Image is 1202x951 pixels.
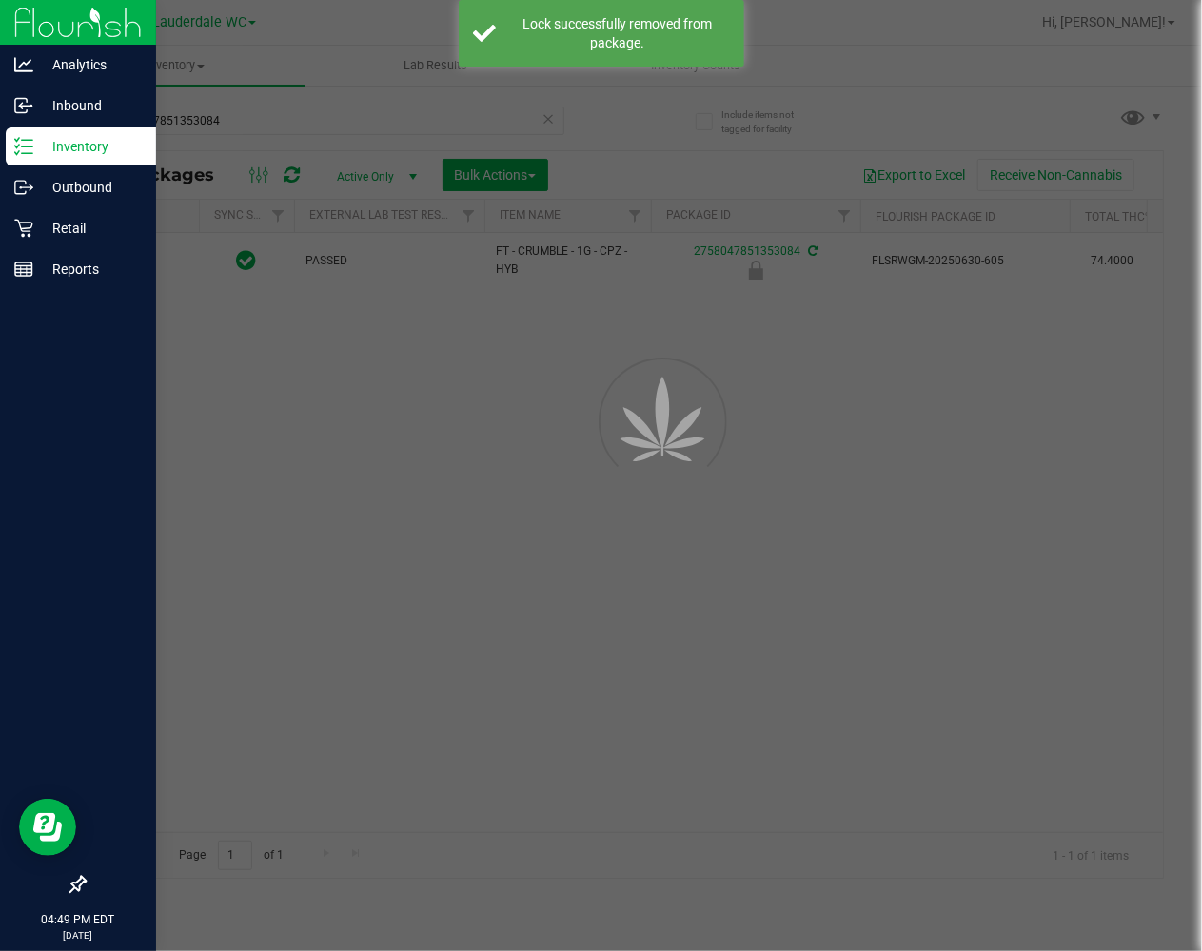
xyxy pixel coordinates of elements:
p: 04:49 PM EDT [9,911,148,928]
p: Reports [33,258,148,281]
inline-svg: Analytics [14,55,33,74]
p: [DATE] [9,928,148,942]
p: Inbound [33,94,148,117]
p: Inventory [33,135,148,158]
iframe: Resource center [19,799,76,856]
div: Lock successfully removed from package. [506,14,730,52]
p: Retail [33,217,148,240]
inline-svg: Retail [14,219,33,238]
inline-svg: Reports [14,260,33,279]
inline-svg: Inbound [14,96,33,115]
inline-svg: Inventory [14,137,33,156]
inline-svg: Outbound [14,178,33,197]
p: Outbound [33,176,148,199]
p: Analytics [33,53,148,76]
